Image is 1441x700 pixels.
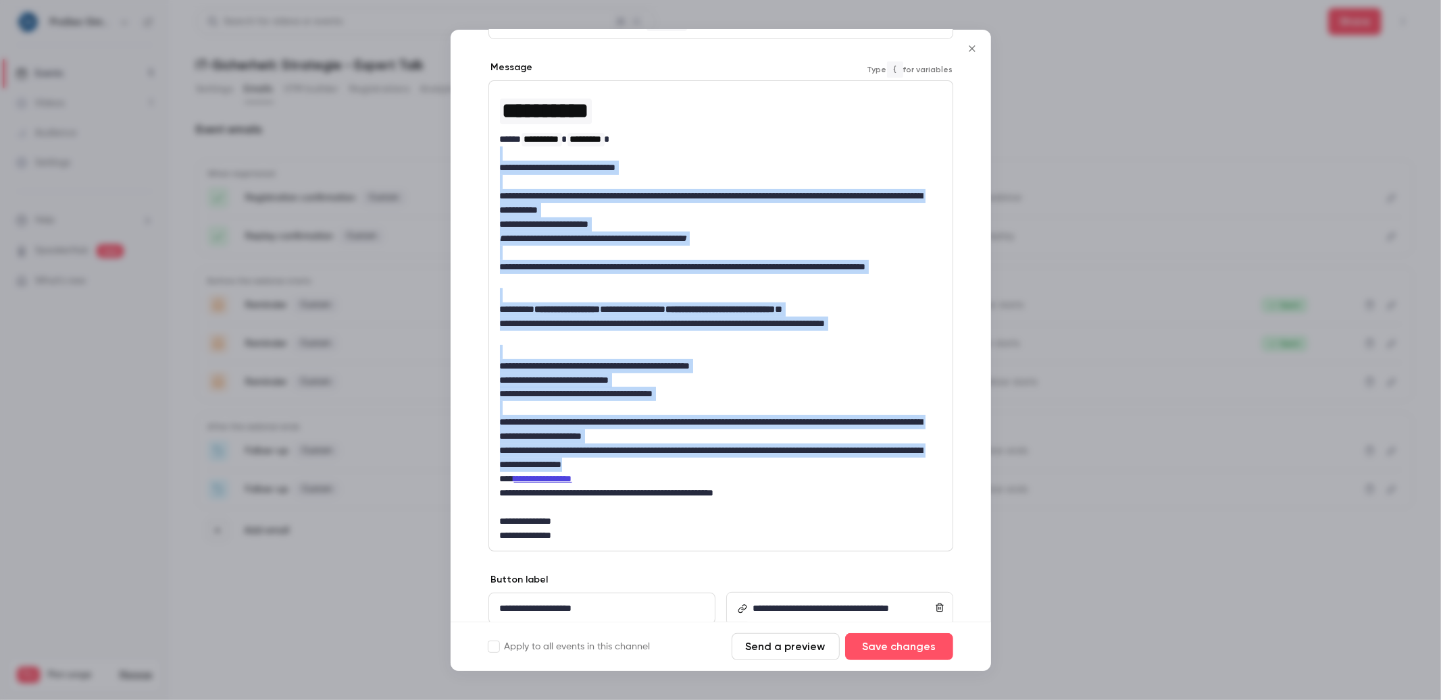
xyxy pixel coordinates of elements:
div: editor [748,593,952,624]
button: Send a preview [732,633,840,660]
span: Type for variables [867,61,953,78]
label: Button label [488,573,549,587]
div: editor [489,81,953,550]
code: { [887,61,903,78]
button: Save changes [845,633,953,660]
div: editor [489,593,715,624]
label: Message [488,61,533,74]
button: Close [959,35,986,62]
label: Apply to all events in this channel [488,640,651,653]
